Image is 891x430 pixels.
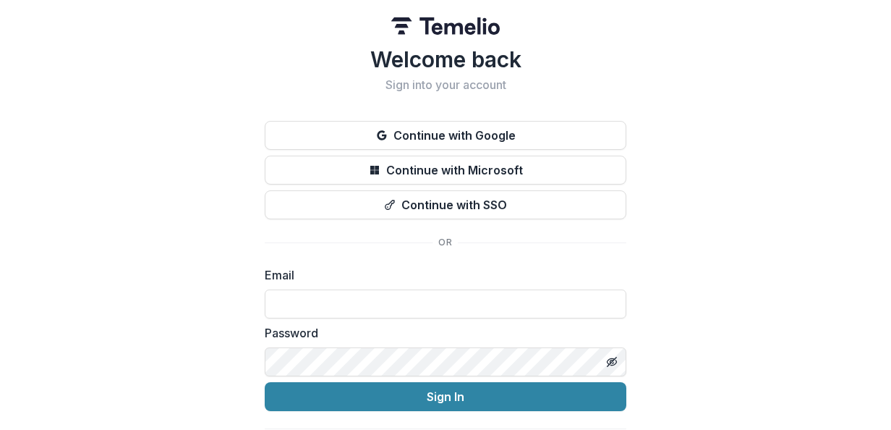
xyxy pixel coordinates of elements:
label: Password [265,324,618,342]
button: Continue with SSO [265,190,626,219]
label: Email [265,266,618,284]
img: Temelio [391,17,500,35]
button: Continue with Google [265,121,626,150]
button: Toggle password visibility [600,350,623,374]
button: Sign In [265,382,626,411]
h2: Sign into your account [265,78,626,92]
button: Continue with Microsoft [265,156,626,185]
h1: Welcome back [265,46,626,72]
